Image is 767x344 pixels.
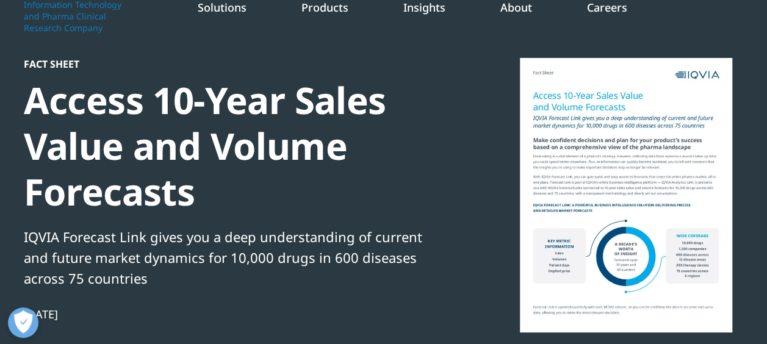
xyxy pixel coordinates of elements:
[24,58,442,70] div: Fact Sheet
[24,226,442,288] div: IQVIA Forecast Link gives you a deep understanding of current and future market dynamics for 10,0...
[8,307,38,338] button: Open Preferences
[24,77,442,215] div: Access 10-Year Sales Value and Volume Forecasts
[24,307,442,321] div: [DATE]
